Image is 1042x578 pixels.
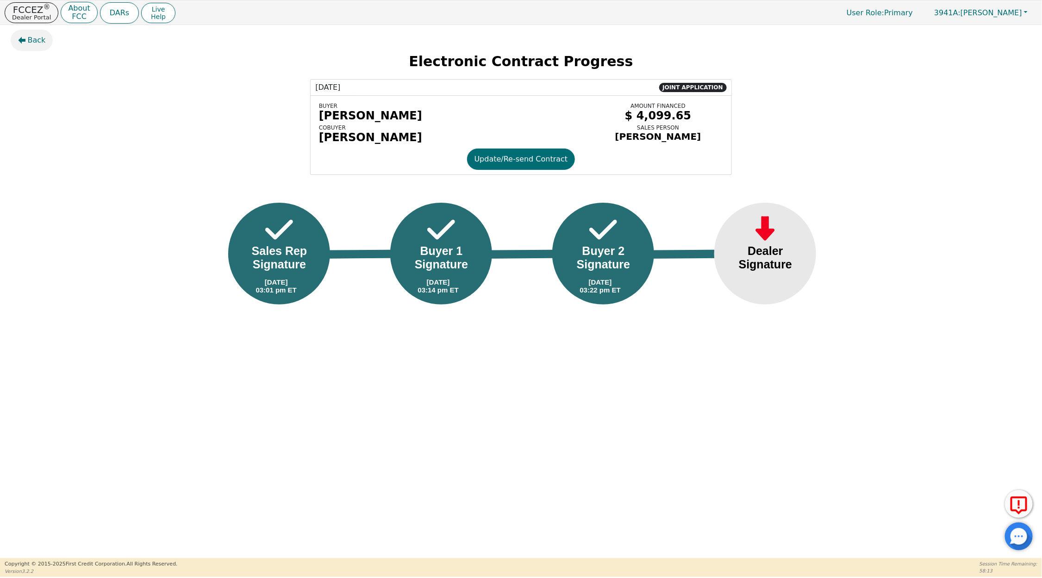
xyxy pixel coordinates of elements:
[980,567,1037,574] p: 58:13
[924,6,1037,20] button: 3941A:[PERSON_NAME]
[256,278,297,294] div: [DATE] 03:01 pm ET
[11,53,1032,70] h2: Electronic Contract Progress
[728,244,803,271] div: Dealer Signature
[12,5,51,14] p: FCCEZ
[5,568,177,575] p: Version 3.2.2
[641,249,738,259] img: Line
[151,13,166,20] span: Help
[319,131,586,144] div: [PERSON_NAME]
[934,8,961,17] span: 3941A:
[61,2,97,24] button: AboutFCC
[319,124,586,131] div: COBUYER
[659,83,727,92] span: JOINT APPLICATION
[479,249,576,259] img: Line
[68,5,90,12] p: About
[319,109,586,122] div: [PERSON_NAME]
[12,14,51,20] p: Dealer Portal
[847,8,884,17] span: User Role :
[126,561,177,567] span: All Rights Reserved.
[319,103,586,109] div: BUYER
[151,6,166,13] span: Live
[751,214,779,246] img: Frame
[404,244,479,271] div: Buyer 1 Signature
[589,214,617,246] img: Frame
[593,103,723,109] div: AMOUNT FINANCED
[467,149,575,170] button: Update/Re-send Contract
[427,214,455,246] img: Frame
[980,560,1037,567] p: Session Time Remaining:
[315,82,340,93] span: [DATE]
[5,560,177,568] p: Copyright © 2015- 2025 First Credit Corporation.
[934,8,1022,17] span: [PERSON_NAME]
[593,131,723,142] div: [PERSON_NAME]
[837,4,922,22] p: Primary
[68,13,90,20] p: FCC
[837,4,922,22] a: User Role:Primary
[265,214,293,246] img: Frame
[1005,490,1033,518] button: Report Error to FCC
[593,124,723,131] div: SALES PERSON
[100,2,139,24] button: DARs
[593,109,723,122] div: $ 4,099.65
[28,35,46,46] span: Back
[580,278,621,294] div: [DATE] 03:22 pm ET
[242,244,317,271] div: Sales Rep Signature
[5,2,58,23] button: FCCEZ®Dealer Portal
[141,3,175,23] button: LiveHelp
[317,249,414,259] img: Line
[418,278,459,294] div: [DATE] 03:14 pm ET
[566,244,641,271] div: Buyer 2 Signature
[11,30,53,51] button: Back
[44,3,50,11] sup: ®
